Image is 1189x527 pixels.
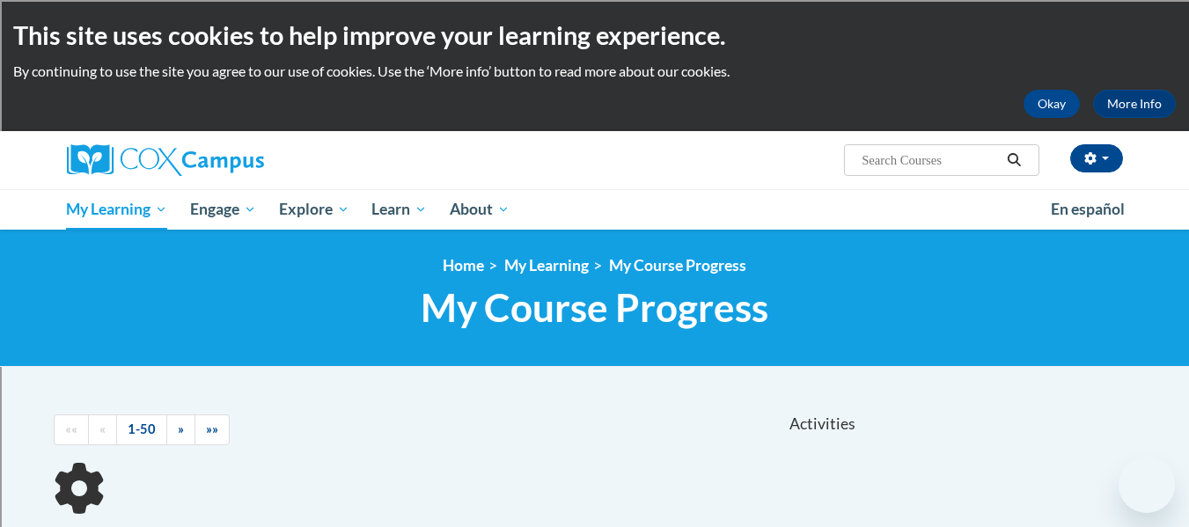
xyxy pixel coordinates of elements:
a: Cox Campus [67,144,401,176]
a: Explore [268,189,361,230]
span: Engage [190,199,256,220]
span: My Learning [66,199,167,220]
a: En español [1039,191,1136,228]
div: Main menu [40,189,1149,230]
span: Learn [371,199,427,220]
input: Search Courses [860,150,1001,171]
button: Account Settings [1070,144,1123,172]
span: About [450,199,510,220]
a: My Course Progress [609,256,746,274]
span: My Course Progress [421,284,768,331]
button: Search [1001,150,1027,171]
span: En español [1051,200,1125,218]
a: My Learning [504,256,589,274]
span: Explore [279,199,349,220]
a: Engage [179,189,268,230]
a: My Learning [55,189,180,230]
iframe: Button to launch messaging window [1119,457,1175,513]
a: Home [443,256,484,274]
img: Cox Campus [67,144,264,176]
a: About [438,189,521,230]
a: Learn [360,189,438,230]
